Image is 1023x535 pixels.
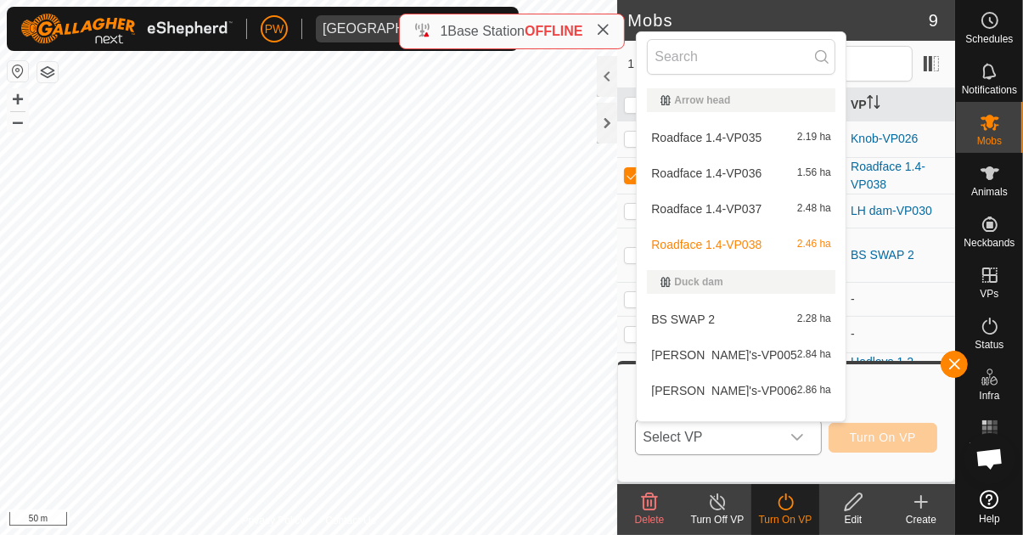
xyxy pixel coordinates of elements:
a: Roadface 1.4-VP038 [851,160,925,191]
span: Delete [635,514,665,526]
li: Matt's-VP006 [637,374,846,408]
div: Create [887,512,955,527]
span: 2.48 ha [797,203,831,215]
span: Neckbands [964,238,1015,248]
button: – [8,111,28,132]
span: Roadface 1.4-VP036 [651,167,762,179]
div: Arrow head [660,95,822,105]
span: Roadface 1.4-VP035 [651,132,762,144]
div: Open chat [964,433,1015,484]
button: Reset Map [8,61,28,82]
span: 2.28 ha [797,313,831,325]
span: Heatmap [969,442,1010,452]
a: Contact Us [325,513,375,528]
div: [GEOGRAPHIC_DATA] [323,22,464,36]
li: Roadface 1.4-VP037 [637,192,846,226]
a: Hadleys 1.2-VP028 [851,355,918,386]
a: Knob-VP026 [851,132,918,145]
span: 1 [440,24,447,38]
span: Mobs [977,136,1002,146]
li: Matt's-VP007 [637,409,846,443]
span: Roadface 1.4-VP037 [651,203,762,215]
li: BS SWAP 2 [637,302,846,336]
p-sorticon: Activate to sort [867,98,880,111]
span: Roadface 1.4-VP038 [651,239,762,251]
span: Notifications [962,85,1017,95]
span: Schedules [965,34,1013,44]
li: Roadface 1.4-VP036 [637,156,846,190]
div: Duck dam [660,277,822,287]
button: + [8,89,28,110]
span: Animals [971,187,1008,197]
div: dropdown trigger [780,420,814,454]
a: LH dam-VP030 [851,204,932,217]
span: 2.86 ha [797,385,831,397]
li: Roadface 1.4-VP035 [637,121,846,155]
span: VPs [980,289,998,299]
span: 2.46 ha [797,239,831,251]
span: Base Station [447,24,525,38]
div: Turn On VP [751,512,819,527]
td: - [844,316,955,352]
span: Status [975,340,1003,350]
div: Turn Off VP [683,512,751,527]
span: Kawhia Farm [316,15,471,42]
li: Roadface 1.4-VP038 [637,228,846,262]
span: 3.05 ha [797,420,831,432]
button: Turn On VP [829,423,937,453]
span: 2.19 ha [797,132,831,144]
span: Select VP [636,420,779,454]
span: 2.84 ha [797,349,831,361]
span: Turn On VP [850,431,916,444]
div: Edit [819,512,887,527]
span: BS SWAP 2 [651,313,715,325]
span: 1.56 ha [797,167,831,179]
span: 9 [929,8,938,33]
img: Gallagher Logo [20,14,233,44]
h2: Mobs [627,10,929,31]
span: Infra [979,391,999,401]
td: - [844,282,955,316]
a: BS SWAP 2 [851,248,914,262]
a: Privacy Policy [242,513,306,528]
button: Map Layers [37,62,58,82]
span: [PERSON_NAME]'s-VP007 [651,420,797,432]
span: [PERSON_NAME]'s-VP006 [651,385,797,397]
a: Help [956,483,1023,531]
input: Search [647,39,835,75]
span: PW [265,20,284,38]
li: Matt's-VP005 [637,338,846,372]
span: [PERSON_NAME]'s-VP005 [651,349,797,361]
th: VP [844,88,955,121]
span: Help [979,514,1000,524]
span: OFFLINE [525,24,582,38]
span: 1 selected [627,55,706,73]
